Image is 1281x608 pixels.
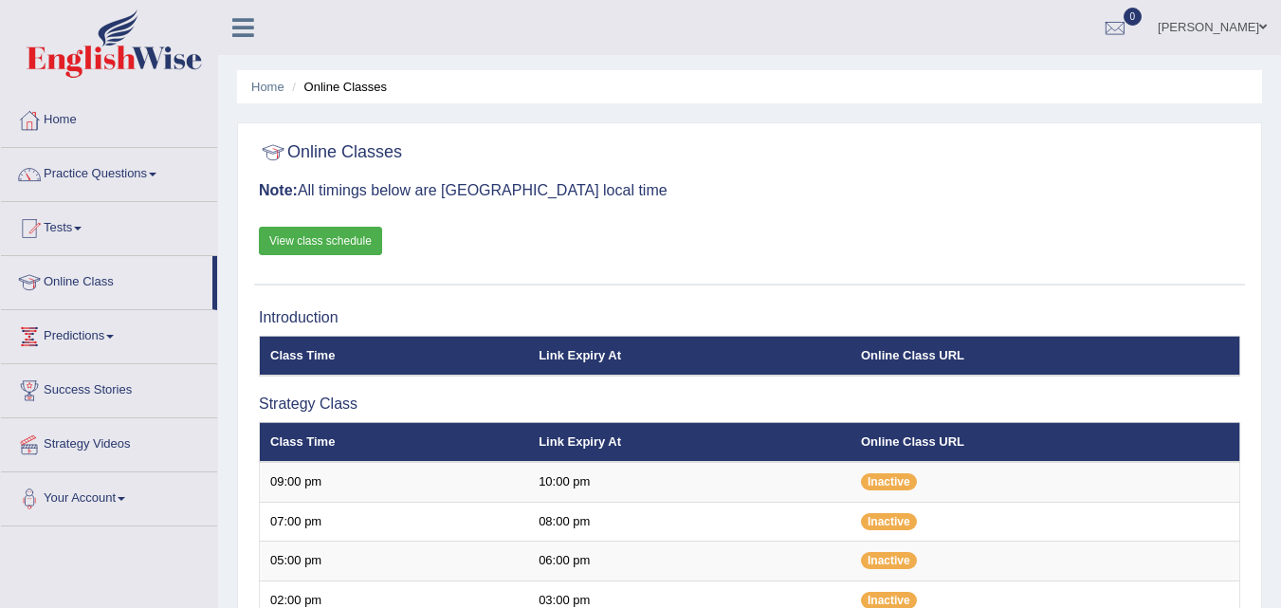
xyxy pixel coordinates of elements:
[260,336,529,376] th: Class Time
[861,552,917,569] span: Inactive
[1,472,217,520] a: Your Account
[260,502,529,542] td: 07:00 pm
[260,422,529,462] th: Class Time
[1,364,217,412] a: Success Stories
[1,310,217,358] a: Predictions
[1,148,217,195] a: Practice Questions
[259,182,1240,199] h3: All timings below are [GEOGRAPHIC_DATA] local time
[1,94,217,141] a: Home
[251,80,284,94] a: Home
[1124,8,1143,26] span: 0
[1,418,217,466] a: Strategy Videos
[259,182,298,198] b: Note:
[528,422,851,462] th: Link Expiry At
[528,502,851,542] td: 08:00 pm
[259,138,402,167] h2: Online Classes
[259,309,1240,326] h3: Introduction
[287,78,387,96] li: Online Classes
[528,336,851,376] th: Link Expiry At
[260,542,529,581] td: 05:00 pm
[259,396,1240,413] h3: Strategy Class
[851,422,1240,462] th: Online Class URL
[260,462,529,502] td: 09:00 pm
[528,462,851,502] td: 10:00 pm
[1,202,217,249] a: Tests
[528,542,851,581] td: 06:00 pm
[861,473,917,490] span: Inactive
[259,227,382,255] a: View class schedule
[851,336,1240,376] th: Online Class URL
[1,256,212,304] a: Online Class
[861,513,917,530] span: Inactive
